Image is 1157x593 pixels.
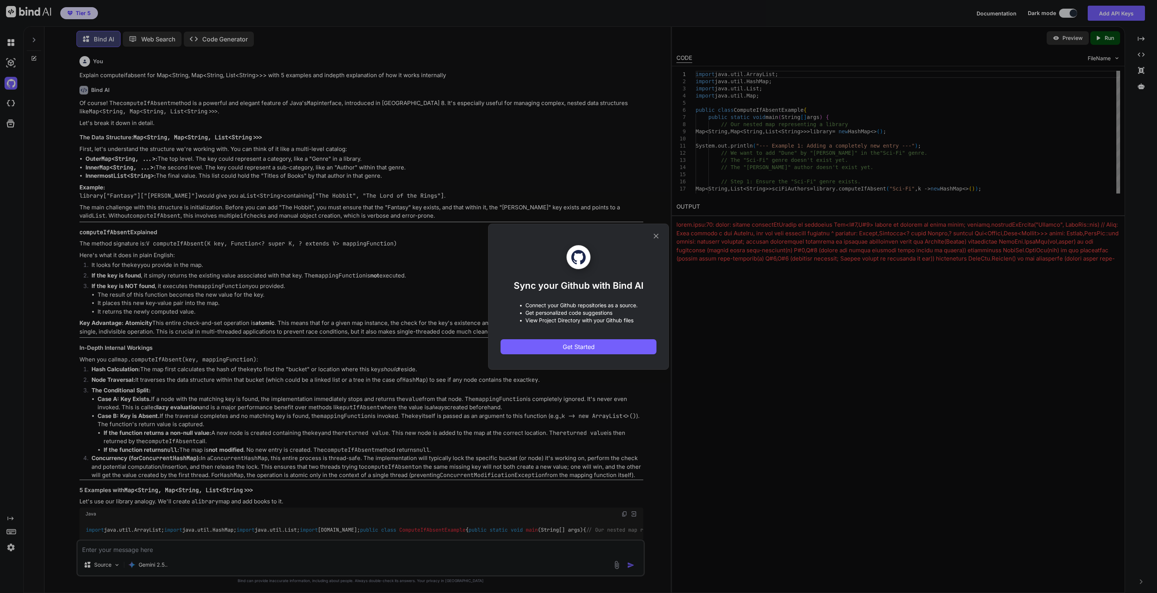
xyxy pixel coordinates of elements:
[519,302,638,309] p: • Connect your Github repositories as a source.
[563,342,595,351] span: Get Started
[519,309,638,317] p: • Get personalized code suggestions
[501,339,656,354] button: Get Started
[519,317,638,324] p: • View Project Directory with your Github files
[514,280,644,292] h1: Sync your Github with Bind AI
